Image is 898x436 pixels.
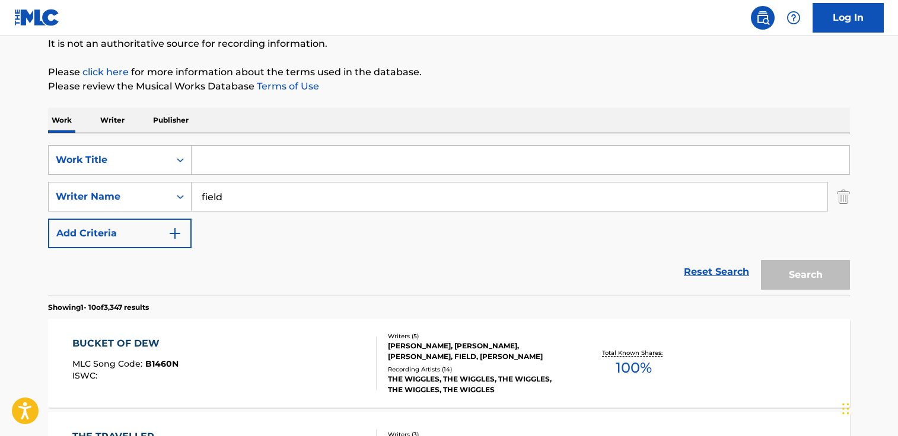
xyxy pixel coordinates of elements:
[82,66,129,78] a: click here
[48,302,149,313] p: Showing 1 - 10 of 3,347 results
[14,9,60,26] img: MLC Logo
[678,259,755,285] a: Reset Search
[48,219,192,248] button: Add Criteria
[48,319,850,408] a: BUCKET OF DEWMLC Song Code:B1460NISWC:Writers (5)[PERSON_NAME], [PERSON_NAME], [PERSON_NAME], FIE...
[616,357,652,379] span: 100 %
[388,374,567,395] div: THE WIGGLES, THE WIGGLES, THE WIGGLES, THE WIGGLES, THE WIGGLES
[388,332,567,341] div: Writers ( 5 )
[602,348,665,357] p: Total Known Shares:
[751,6,775,30] a: Public Search
[72,370,100,381] span: ISWC :
[48,108,75,133] p: Work
[145,358,179,369] span: B1460N
[254,81,319,92] a: Terms of Use
[168,226,182,241] img: 9d2ae6d4665cec9f34b9.svg
[56,190,163,204] div: Writer Name
[388,341,567,362] div: [PERSON_NAME], [PERSON_NAME], [PERSON_NAME], FIELD, [PERSON_NAME]
[72,336,179,351] div: BUCKET OF DEW
[149,108,192,133] p: Publisher
[782,6,805,30] div: Help
[48,37,850,51] p: It is not an authoritative source for recording information.
[56,153,163,167] div: Work Title
[97,108,128,133] p: Writer
[48,65,850,79] p: Please for more information about the terms used in the database.
[839,379,898,436] iframe: Chat Widget
[756,11,770,25] img: search
[48,145,850,296] form: Search Form
[813,3,884,33] a: Log In
[786,11,801,25] img: help
[837,182,850,211] img: Delete Criterion
[388,365,567,374] div: Recording Artists ( 14 )
[842,391,849,427] div: Drag
[48,79,850,94] p: Please review the Musical Works Database
[72,358,145,369] span: MLC Song Code :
